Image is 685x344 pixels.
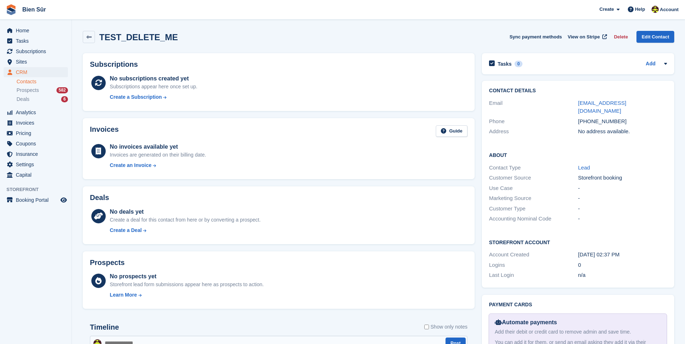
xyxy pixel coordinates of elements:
div: - [578,215,667,223]
div: n/a [578,271,667,279]
h2: Subscriptions [90,60,467,69]
a: Guide [436,125,467,137]
span: Pricing [16,128,59,138]
h2: TEST_DELETE_ME [99,32,178,42]
div: 0 [515,61,523,67]
a: Bien Sûr [19,4,49,15]
span: Help [635,6,645,13]
a: menu [4,139,68,149]
div: Create a Deal [110,227,142,234]
div: - [578,194,667,203]
div: No prospects yet [110,272,264,281]
button: Delete [611,31,631,43]
span: Insurance [16,149,59,159]
div: No deals yet [110,208,260,216]
span: Analytics [16,107,59,117]
div: Account Created [489,251,578,259]
a: Prospects 582 [17,87,68,94]
div: Add their debit or credit card to remove admin and save time. [495,328,661,336]
span: Sites [16,57,59,67]
label: Show only notes [424,323,467,331]
div: Storefront booking [578,174,667,182]
div: Subscriptions appear here once set up. [110,83,197,90]
a: Add [646,60,656,68]
h2: Contact Details [489,88,667,94]
h2: Tasks [498,61,512,67]
div: Customer Source [489,174,578,182]
h2: Storefront Account [489,238,667,246]
div: Last Login [489,271,578,279]
div: 0 [578,261,667,269]
h2: Timeline [90,323,119,331]
div: Use Case [489,184,578,192]
div: - [578,184,667,192]
span: Prospects [17,87,39,94]
a: [EMAIL_ADDRESS][DOMAIN_NAME] [578,100,626,114]
a: Create an Invoice [110,162,206,169]
div: Create a deal for this contact from here or by converting a prospect. [110,216,260,224]
a: View on Stripe [565,31,608,43]
img: Marie Tran [652,6,659,13]
div: Contact Type [489,164,578,172]
h2: Invoices [90,125,119,137]
span: Account [660,6,679,13]
a: Lead [578,164,590,171]
a: menu [4,195,68,205]
h2: Payment cards [489,302,667,308]
span: Settings [16,159,59,169]
a: menu [4,67,68,77]
a: Create a Subscription [110,93,197,101]
h2: Prospects [90,259,125,267]
a: menu [4,46,68,56]
div: [DATE] 02:37 PM [578,251,667,259]
div: Email [489,99,578,115]
a: menu [4,149,68,159]
span: View on Stripe [568,33,600,41]
h2: Deals [90,194,109,202]
div: Customer Type [489,205,578,213]
a: Preview store [59,196,68,204]
span: Capital [16,170,59,180]
span: Deals [17,96,29,103]
div: 6 [61,96,68,102]
a: menu [4,57,68,67]
div: Automate payments [495,318,661,327]
a: Create a Deal [110,227,260,234]
a: menu [4,107,68,117]
div: Storefront lead form submissions appear here as prospects to action. [110,281,264,288]
div: Create a Subscription [110,93,162,101]
a: Deals 6 [17,96,68,103]
div: Marketing Source [489,194,578,203]
div: Address [489,127,578,136]
div: No subscriptions created yet [110,74,197,83]
div: Create an Invoice [110,162,151,169]
img: stora-icon-8386f47178a22dfd0bd8f6a31ec36ba5ce8667c1dd55bd0f319d3a0aa187defe.svg [6,4,17,15]
a: Edit Contact [636,31,674,43]
h2: About [489,151,667,158]
a: menu [4,170,68,180]
span: Booking Portal [16,195,59,205]
a: menu [4,128,68,138]
a: menu [4,25,68,36]
div: No invoices available yet [110,143,206,151]
span: Tasks [16,36,59,46]
span: Create [599,6,614,13]
div: Learn More [110,291,137,299]
a: menu [4,36,68,46]
span: Storefront [6,186,72,193]
span: Home [16,25,59,36]
div: [PHONE_NUMBER] [578,117,667,126]
a: Learn More [110,291,264,299]
span: CRM [16,67,59,77]
button: Sync payment methods [510,31,562,43]
a: menu [4,159,68,169]
a: Contacts [17,78,68,85]
div: Logins [489,261,578,269]
span: Invoices [16,118,59,128]
div: 582 [56,87,68,93]
span: Subscriptions [16,46,59,56]
a: menu [4,118,68,128]
div: No address available. [578,127,667,136]
div: - [578,205,667,213]
div: Accounting Nominal Code [489,215,578,223]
